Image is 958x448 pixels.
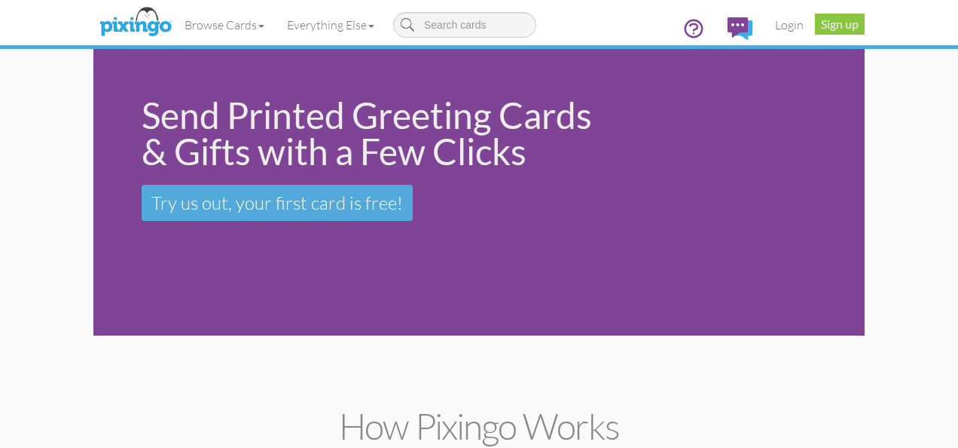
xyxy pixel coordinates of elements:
[142,97,596,170] div: Send Printed Greeting Cards & Gifts with a Few Clicks
[96,4,175,41] img: pixingo logo
[276,6,386,44] a: Everything Else
[815,14,865,35] a: Sign up
[764,6,815,44] a: Login
[173,6,276,44] a: Browse Cards
[120,407,838,446] h2: How Pixingo works
[151,192,403,214] span: Try us out, your first card is free!
[142,185,413,221] a: Try us out, your first card is free!
[728,17,752,40] img: comments.svg
[393,12,536,38] input: Search cards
